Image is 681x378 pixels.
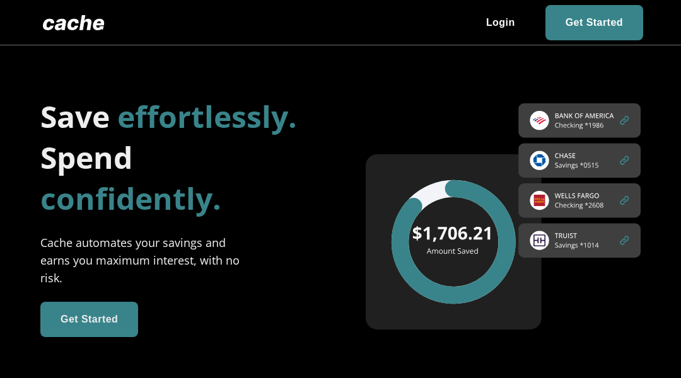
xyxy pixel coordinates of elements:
[40,96,315,137] h1: Save
[366,103,641,330] img: Amount Saved
[545,5,643,40] a: Get Started
[117,96,297,137] span: effortlessly.
[40,234,246,287] div: Cache automates your savings and earns you maximum interest, with no risk.
[40,178,221,219] span: confidently.
[38,10,110,35] img: Logo
[40,137,315,219] h1: Spend
[40,302,138,337] a: Get Started
[466,5,535,40] a: Login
